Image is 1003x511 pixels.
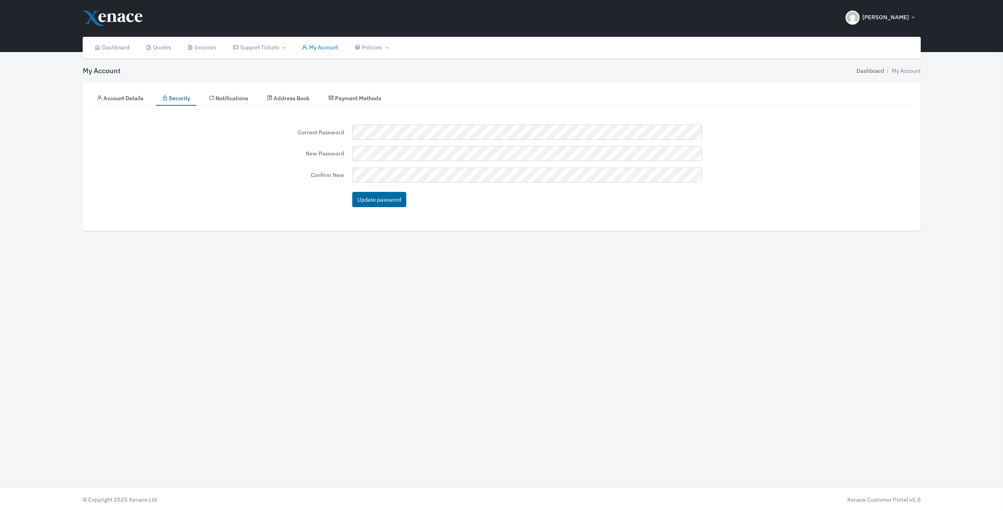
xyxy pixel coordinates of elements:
[294,37,347,58] a: My Account
[215,94,248,102] span: Notifications
[505,495,921,504] div: Xenace Customer Portal v5.0
[224,37,293,58] a: Support Tickets
[845,11,860,25] img: Header Avatar
[229,125,348,140] label: Current Password
[862,13,909,22] span: [PERSON_NAME]
[83,67,121,75] h4: My Account
[79,495,502,504] div: © Copyright 2025 Xenace Ltd
[346,37,396,58] a: Policies
[884,67,921,75] li: My Account
[229,168,348,183] label: Confirm New
[103,94,143,102] span: Account Details
[841,4,921,31] button: [PERSON_NAME]
[169,94,190,102] span: Security
[138,37,179,58] a: Quotes
[273,94,310,102] span: Address Book
[335,94,381,102] span: Payment Methods
[352,192,406,207] button: Update password
[87,37,138,58] a: Dashboard
[229,146,348,161] label: New Password
[179,37,225,58] a: Invoices
[856,67,884,75] a: Dashboard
